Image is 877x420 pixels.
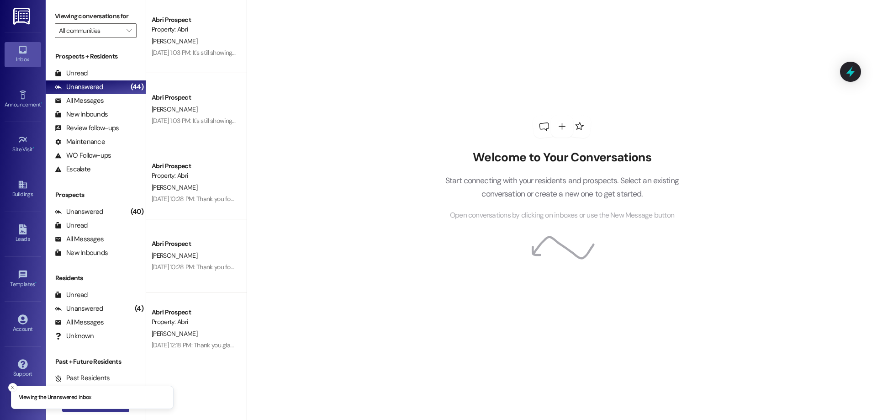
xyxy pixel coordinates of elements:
div: Property: Abri [152,317,236,327]
div: All Messages [55,234,104,244]
span: Open conversations by clicking on inboxes or use the New Message button [450,210,674,221]
a: Leads [5,222,41,246]
span: • [41,100,42,106]
div: All Messages [55,96,104,106]
a: Inbox [5,42,41,67]
span: [PERSON_NAME] [152,105,197,113]
div: Abri Prospect [152,93,236,102]
img: ResiDesk Logo [13,8,32,25]
p: Start connecting with your residents and prospects. Select an existing conversation or create a n... [431,174,692,200]
a: Account [5,312,41,336]
div: [DATE] 10:28 PM: Thank you for letting me know! I just payed it! [152,263,315,271]
span: [PERSON_NAME] [152,251,197,260]
i:  [127,27,132,34]
div: [DATE] 10:28 PM: Thank you for letting me know! I just payed it! [152,195,315,203]
h2: Welcome to Your Conversations [431,150,692,165]
button: Close toast [8,383,17,392]
div: Unknown [55,331,94,341]
span: [PERSON_NAME] [152,330,197,338]
div: All Messages [55,318,104,327]
span: [PERSON_NAME] [152,37,197,45]
div: Escalate [55,165,90,174]
input: All communities [59,23,122,38]
div: Review follow-ups [55,123,119,133]
div: Unread [55,221,88,230]
div: Abri Prospect [152,239,236,249]
div: Unanswered [55,304,103,314]
a: Buildings [5,177,41,202]
div: [DATE] 1:03 PM: It's still showing 380 for rent. [152,48,267,57]
label: Viewing conversations for [55,9,137,23]
div: Residents [46,273,146,283]
div: Abri Prospect [152,161,236,171]
div: Maintenance [55,137,105,147]
div: Past + Future Residents [46,357,146,367]
div: Abri Prospect [152,15,236,25]
a: Site Visit • [5,132,41,157]
div: Abri Prospect [152,308,236,317]
a: Support [5,356,41,381]
div: WO Follow-ups [55,151,111,160]
div: (44) [128,80,146,94]
div: [DATE] 12:18 PM: Thank you glad to pay that [152,341,265,349]
a: Templates • [5,267,41,292]
div: Property: Abri [152,171,236,181]
div: Prospects + Residents [46,52,146,61]
span: • [33,145,34,151]
div: Unanswered [55,207,103,217]
p: Viewing the Unanswered inbox [19,393,91,402]
div: (40) [128,205,146,219]
div: Unread [55,69,88,78]
div: (4) [132,302,146,316]
div: [DATE] 1:03 PM: It's still showing 380 for rent. [152,117,267,125]
span: • [35,280,37,286]
div: Past Residents [55,373,110,383]
div: New Inbounds [55,110,108,119]
div: Unanswered [55,82,103,92]
div: Property: Abri [152,25,236,34]
div: Unread [55,290,88,300]
div: New Inbounds [55,248,108,258]
span: [PERSON_NAME] [152,183,197,191]
div: Prospects [46,190,146,200]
